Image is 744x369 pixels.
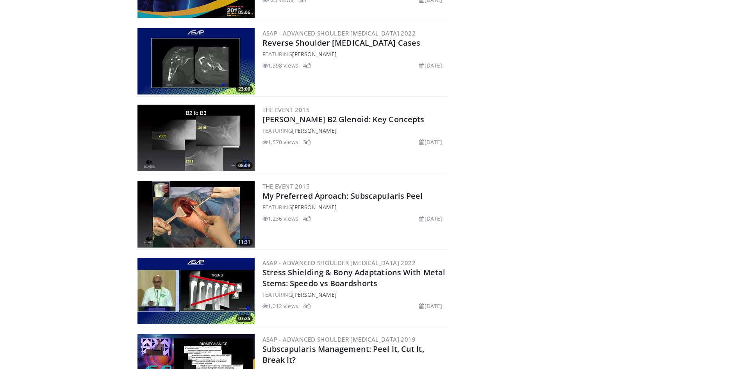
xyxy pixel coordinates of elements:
[236,239,253,246] span: 11:31
[262,203,446,211] div: FEATURING
[262,29,416,37] a: ASAP - Advanced Shoulder [MEDICAL_DATA] 2022
[292,291,336,298] a: [PERSON_NAME]
[262,50,446,58] div: FEATURING
[419,214,442,223] li: [DATE]
[292,203,336,211] a: [PERSON_NAME]
[137,28,255,94] img: 18b27814-7dcd-495c-8e09-08da4f3fae8e.300x170_q85_crop-smart_upscale.jpg
[236,162,253,169] span: 08:09
[262,335,416,343] a: ASAP - Advanced Shoulder [MEDICAL_DATA] 2019
[137,181,255,248] img: 86298e41-d345-49d1-b2dd-dd12290f4058.300x170_q85_crop-smart_upscale.jpg
[303,61,311,70] li: 4
[236,315,253,322] span: 07:25
[292,127,336,134] a: [PERSON_NAME]
[262,344,424,365] a: Subscapularis Management: Peel It, Cut It, Break It?
[419,61,442,70] li: [DATE]
[262,61,298,70] li: 1,398 views
[262,214,298,223] li: 1,236 views
[303,214,311,223] li: 4
[262,291,446,299] div: FEATURING
[137,105,255,171] img: d4fc4b36-26f1-447e-b3c2-2fb531050e98.300x170_q85_crop-smart_upscale.jpg
[292,50,336,58] a: [PERSON_NAME]
[137,105,255,171] a: 08:09
[137,181,255,248] a: 11:31
[137,28,255,94] a: 23:00
[262,259,416,267] a: ASAP - Advanced Shoulder [MEDICAL_DATA] 2022
[419,138,442,146] li: [DATE]
[262,127,446,135] div: FEATURING
[262,138,298,146] li: 1,570 views
[236,86,253,93] span: 23:00
[262,191,423,201] a: My Preferred Aproach: Subscapularis Peel
[137,258,255,324] img: 3f74448d-9aca-4886-8685-13b72127e575.300x170_q85_crop-smart_upscale.jpg
[303,302,311,310] li: 4
[262,106,310,114] a: The Event 2015
[236,9,253,16] span: 05:06
[262,37,421,48] a: Reverse Shoulder [MEDICAL_DATA] Cases
[262,267,446,289] a: Stress Shielding & Bony Adaptations With Metal Stems: Speedo vs Boardshorts
[137,258,255,324] a: 07:25
[303,138,311,146] li: 3
[419,302,442,310] li: [DATE]
[262,182,310,190] a: The Event 2015
[262,302,298,310] li: 1,012 views
[262,114,425,125] a: [PERSON_NAME] B2 Glenoid: Key Concepts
